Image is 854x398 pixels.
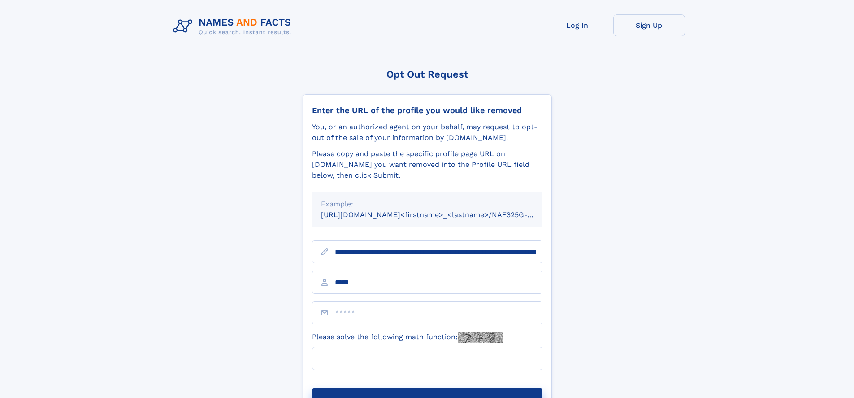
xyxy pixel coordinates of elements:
div: You, or an authorized agent on your behalf, may request to opt-out of the sale of your informatio... [312,122,542,143]
small: [URL][DOMAIN_NAME]<firstname>_<lastname>/NAF325G-xxxxxxxx [321,210,559,219]
div: Please copy and paste the specific profile page URL on [DOMAIN_NAME] you want removed into the Pr... [312,149,542,181]
div: Example: [321,199,533,210]
a: Sign Up [613,14,685,36]
div: Enter the URL of the profile you would like removed [312,105,542,115]
div: Opt Out Request [303,69,552,80]
label: Please solve the following math function: [312,332,503,343]
a: Log In [542,14,613,36]
img: Logo Names and Facts [169,14,299,39]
